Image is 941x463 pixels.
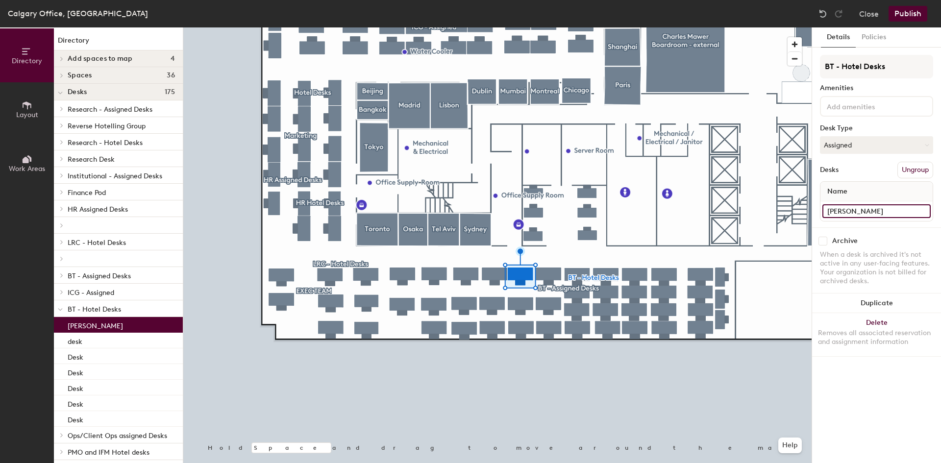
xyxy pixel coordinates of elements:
span: Reverse Hotelling Group [68,122,146,130]
p: Desk [68,413,83,424]
h1: Directory [54,35,183,50]
div: Removes all associated reservation and assignment information [818,329,935,346]
span: Institutional - Assigned Desks [68,172,162,180]
div: Calgary Office, [GEOGRAPHIC_DATA] [8,7,148,20]
span: Layout [16,111,38,119]
span: LRC - Hotel Desks [68,239,126,247]
div: When a desk is archived it's not active in any user-facing features. Your organization is not bil... [820,250,933,286]
input: Unnamed desk [822,204,931,218]
span: 4 [171,55,175,63]
span: Research - Assigned Desks [68,105,152,114]
p: Desk [68,382,83,393]
span: Finance Pod [68,189,106,197]
button: Ungroup [897,162,933,178]
span: BT - Hotel Desks [68,305,121,314]
input: Add amenities [825,100,913,112]
span: Desks [68,88,87,96]
button: Policies [856,27,892,48]
p: Desk [68,366,83,377]
div: Archive [832,237,858,245]
span: BT - Assigned Desks [68,272,131,280]
button: Details [821,27,856,48]
span: Directory [12,57,42,65]
span: Work Areas [9,165,45,173]
p: [PERSON_NAME] [68,319,123,330]
button: DeleteRemoves all associated reservation and assignment information [812,313,941,356]
span: Ops/Client Ops assigned Desks [68,432,167,440]
img: Redo [834,9,843,19]
div: Desks [820,166,839,174]
div: Amenities [820,84,933,92]
span: Add spaces to map [68,55,133,63]
button: Help [778,438,802,453]
div: Desk Type [820,124,933,132]
button: Assigned [820,136,933,154]
span: ICG - Assigned [68,289,114,297]
span: Research Desk [68,155,115,164]
img: Undo [818,9,828,19]
span: Name [822,183,852,200]
span: Spaces [68,72,92,79]
span: Research - Hotel Desks [68,139,143,147]
p: Desk [68,397,83,409]
button: Close [859,6,879,22]
button: Duplicate [812,293,941,313]
p: Desk [68,350,83,362]
span: HR Assigned Desks [68,205,128,214]
span: 36 [167,72,175,79]
span: 175 [165,88,175,96]
span: PMO and IFM Hotel desks [68,448,149,457]
button: Publish [889,6,927,22]
p: desk [68,335,82,346]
